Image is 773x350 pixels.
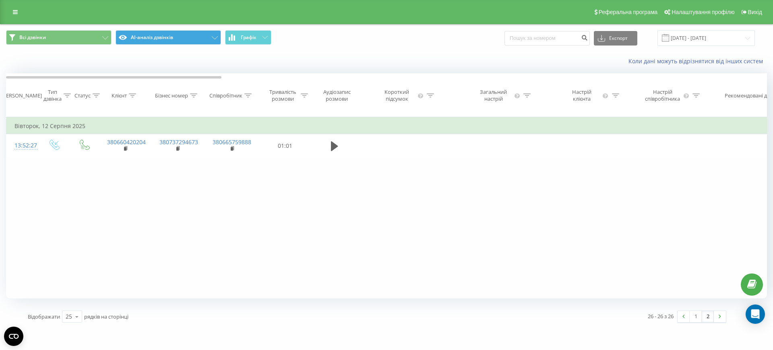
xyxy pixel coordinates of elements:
div: 13:52:27 [14,138,31,153]
div: 25 [66,313,72,321]
button: Графік [225,30,271,45]
a: 380737294673 [159,138,198,146]
input: Пошук за номером [504,31,590,46]
div: Настрій клієнта [563,89,600,102]
div: Аудіозапис розмови [317,89,356,102]
a: 380665759888 [213,138,251,146]
span: рядків на сторінці [84,313,128,320]
button: Всі дзвінки [6,30,112,45]
div: Настрій співробітника [643,89,682,102]
div: Бізнес номер [155,92,188,99]
span: Графік [241,35,256,40]
a: 2 [702,311,714,322]
div: [PERSON_NAME] [1,92,42,99]
div: Тип дзвінка [43,89,62,102]
div: 26 - 26 з 26 [648,312,674,320]
button: Експорт [594,31,637,46]
div: Рекомендовані дії [725,92,769,99]
div: Open Intercom Messenger [746,304,765,324]
a: Коли дані можуть відрізнятися вiд інших систем [628,57,767,65]
span: Відображати [28,313,60,320]
a: 1 [690,311,702,322]
div: Тривалість розмови [267,89,299,102]
button: Open CMP widget [4,327,23,346]
span: Реферальна програма [599,9,658,15]
a: 380660420204 [107,138,146,146]
div: Клієнт [112,92,127,99]
div: Статус [74,92,91,99]
button: AI-аналіз дзвінків [116,30,221,45]
span: Вихід [748,9,762,15]
span: Налаштування профілю [672,9,734,15]
td: 01:01 [260,134,310,157]
div: Короткий підсумок [378,89,416,102]
div: Загальний настрій [474,89,513,102]
div: Співробітник [209,92,242,99]
span: Всі дзвінки [19,34,46,41]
